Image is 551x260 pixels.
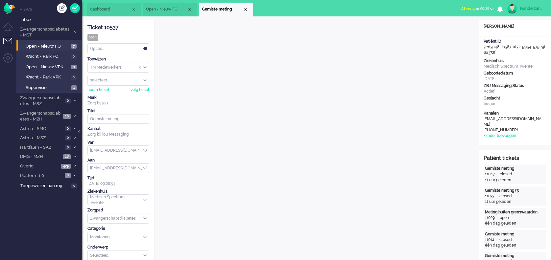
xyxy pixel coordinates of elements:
[495,215,500,221] div: -
[484,71,546,76] div: Geboortedatum
[87,56,149,62] div: Toewijzen
[19,144,63,151] span: Hartfalen - SAZ
[484,133,516,139] div: + meer toevoegen
[19,126,63,132] span: Astma - SMC
[19,163,59,169] span: Overig
[500,171,512,177] div: closed
[457,4,497,13] button: Afwezigfor 00:39
[87,87,109,93] div: neem ticket
[19,95,63,107] span: Zwangerschapsdiabetes - MSZ
[485,199,545,205] div: 11 uur geleden
[485,231,545,237] div: Gemiste meting
[520,5,544,12] div: tvanderzandenvpk1
[87,34,98,41] div: open
[70,3,80,13] a: Quick Ticket
[3,22,18,37] li: Dashboard menu
[202,7,243,12] span: Gemiste meting
[484,111,546,116] div: Kanalen
[485,188,545,193] div: Gemiste meting (3)
[461,6,474,11] span: Afwezig
[484,116,543,127] div: [EMAIL_ADDRESS][DOMAIN_NAME]
[499,237,512,243] div: closed
[19,42,82,50] a: Open - Nieuw FO 7
[457,2,497,16] li: Afwezigfor 00:39
[71,184,77,188] span: 0
[3,53,18,68] li: Admin menu
[479,39,551,55] div: 7ed3a48f-b587-af72-9954-575e9f6a372f
[485,253,545,259] div: Gemiste meting
[71,54,77,59] span: 0
[484,127,543,133] div: [PHONE_NUMBER]
[19,63,82,70] a: Open - Nieuw VPK 3
[26,54,69,60] span: Wacht - Park FO
[71,75,77,80] span: 0
[87,95,149,100] div: Merk
[87,226,149,231] div: Categorie
[485,171,495,177] div: 11047
[19,182,82,189] a: Toegewezen aan mij 0
[485,221,545,226] div: één dag geleden
[507,4,517,14] img: avatar
[494,193,499,199] div: -
[485,166,545,171] div: Gemiste meting
[87,245,149,250] div: Onderwerp
[485,209,545,215] div: Meting buiten grenswaarden
[87,62,149,73] div: Assign Group
[71,65,77,70] span: 3
[500,215,509,221] div: open
[484,58,546,64] div: Ziekenhuis
[3,3,15,14] img: flow_omnibird.svg
[485,243,545,248] div: één dag geleden
[495,171,500,177] div: -
[19,73,82,80] a: Wacht - Park VPK 0
[199,3,253,16] li: 10537
[19,84,82,91] a: Supervisie 1
[87,126,149,132] div: Kanaal
[65,98,71,103] span: 0
[485,237,494,243] div: 11014
[19,16,82,23] a: Inbox
[494,237,499,243] div: -
[19,135,63,141] span: Astma - MSZ
[63,154,71,159] span: 18
[484,39,546,44] div: Patiënt ID
[87,3,141,16] li: Dashboard
[19,110,61,122] span: Zwangerschapsdiabetes - MZH
[19,154,61,160] span: DMG - MZH
[65,136,71,141] span: 0
[484,83,546,89] div: ZBJ Messaging Status
[485,177,545,183] div: 11 uur geleden
[57,3,67,13] div: Creëer ticket
[71,85,77,90] span: 1
[87,75,149,86] div: Assign User
[461,6,489,11] span: for 00:39
[131,7,136,12] div: Close tab
[90,7,131,12] span: dashboard
[3,38,18,53] li: Tickets menu
[26,43,69,50] span: Open - Nieuw FO
[87,132,149,137] div: Zorg bij jou Messaging
[65,126,71,131] span: 0
[484,89,546,94] div: Actief
[484,155,546,162] div: Patiënt tickets
[484,76,546,82] div: [DATE]
[87,175,149,186] div: [DATE] 09:08:53
[26,74,69,80] span: Wacht - Park VPK
[87,100,149,106] div: Zorg bij jou
[19,173,63,179] span: Platform 1.0
[87,108,149,114] div: Titel
[484,96,546,101] div: Geslacht
[485,193,494,199] div: 11037
[63,114,71,119] span: 18
[506,4,544,14] a: tvanderzandenvpk1
[19,26,70,38] span: Zwangerschapsdiabetes - MST
[20,7,82,12] li: Views
[485,215,495,221] div: 11029
[71,44,77,49] span: 7
[3,4,15,9] a: Omnidesk
[484,64,546,69] div: Medisch Spectrum Twente
[87,207,149,213] div: Zorgpad
[143,3,197,16] li: View
[61,164,71,169] span: 429
[87,140,149,145] div: Van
